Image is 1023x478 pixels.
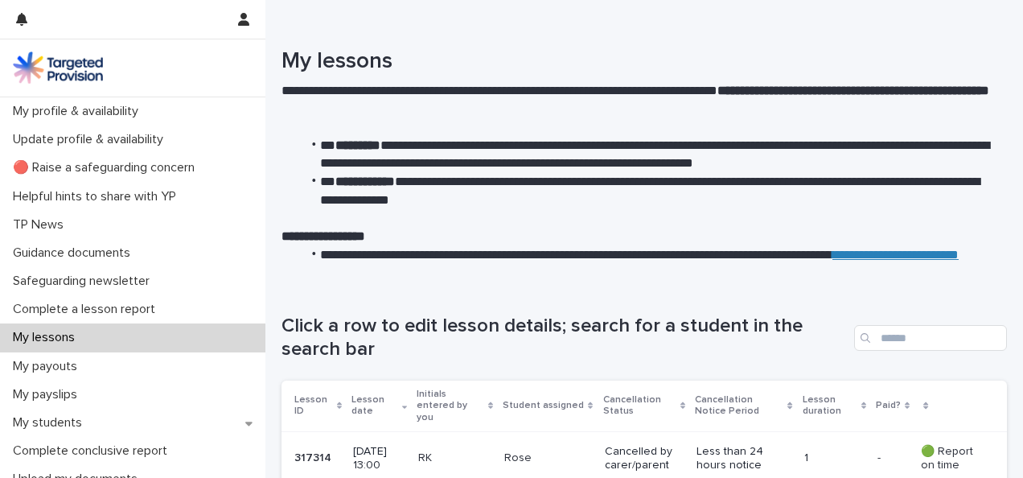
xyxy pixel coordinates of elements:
h1: Click a row to edit lesson details; search for a student in the search bar [281,315,848,361]
p: Paid? [876,397,901,414]
p: Cancellation Status [603,391,676,421]
p: 1 [804,451,865,465]
p: - [877,448,884,465]
p: Helpful hints to share with YP [6,189,189,204]
p: Student assigned [503,397,584,414]
p: [DATE] 13:00 [353,445,405,472]
p: Update profile & availability [6,132,176,147]
p: Less than 24 hours notice [696,445,786,472]
p: Initials entered by you [417,385,484,426]
h1: My lessons [281,48,995,76]
p: Lesson ID [294,391,333,421]
p: 🔴 Raise a safeguarding concern [6,160,207,175]
p: Rose [504,451,592,465]
p: Safeguarding newsletter [6,274,162,289]
p: 317314 [294,448,335,465]
p: RK [418,451,491,465]
p: Cancellation Notice Period [695,391,783,421]
p: Lesson duration [803,391,857,421]
p: 🟢 Report on time [921,445,981,472]
p: My payouts [6,359,90,374]
input: Search [854,325,1007,351]
p: Complete conclusive report [6,443,180,459]
p: Lesson date [351,391,398,421]
p: Complete a lesson report [6,302,168,317]
p: My payslips [6,387,90,402]
p: Guidance documents [6,245,143,261]
p: TP News [6,217,76,233]
p: My students [6,415,95,431]
img: M5nRWzHhSzIhMunXDL62 [13,52,103,84]
p: My profile & availability [6,104,151,119]
p: Cancelled by carer/parent [605,445,684,472]
p: My lessons [6,330,88,345]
